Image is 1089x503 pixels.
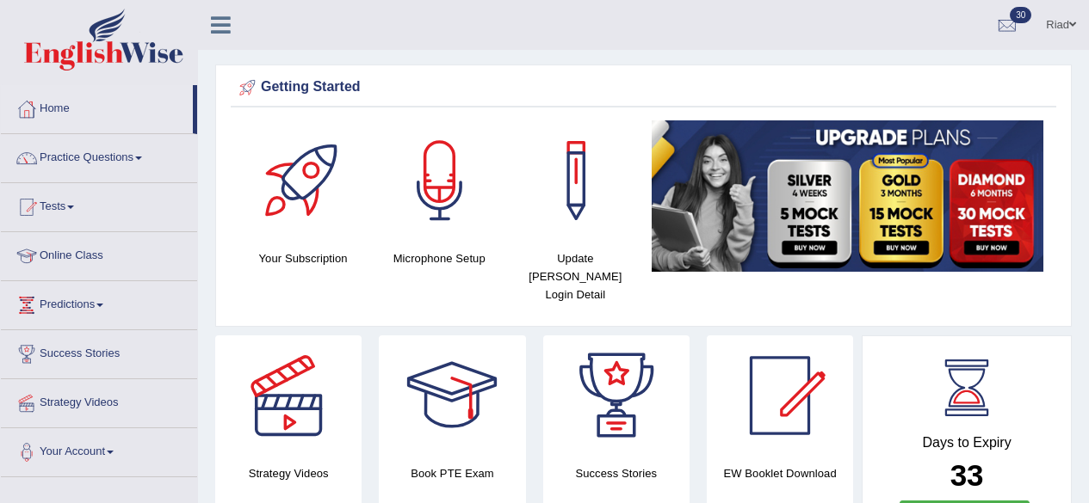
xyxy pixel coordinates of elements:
h4: EW Booklet Download [707,464,853,482]
a: Success Stories [1,330,197,373]
a: Practice Questions [1,134,197,177]
h4: Strategy Videos [215,464,362,482]
a: Tests [1,183,197,226]
h4: Success Stories [543,464,690,482]
span: 30 [1010,7,1031,23]
h4: Days to Expiry [882,435,1052,451]
a: Strategy Videos [1,379,197,422]
h4: Microphone Setup [380,249,498,267]
b: 33 [950,458,984,492]
h4: Book PTE Exam [379,464,525,482]
a: Online Class [1,232,197,275]
img: small5.jpg [652,120,1043,272]
a: Predictions [1,281,197,324]
h4: Update [PERSON_NAME] Login Detail [516,249,634,304]
div: Getting Started [235,75,1052,101]
a: Your Account [1,428,197,471]
h4: Your Subscription [244,249,362,267]
a: Home [1,85,193,128]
